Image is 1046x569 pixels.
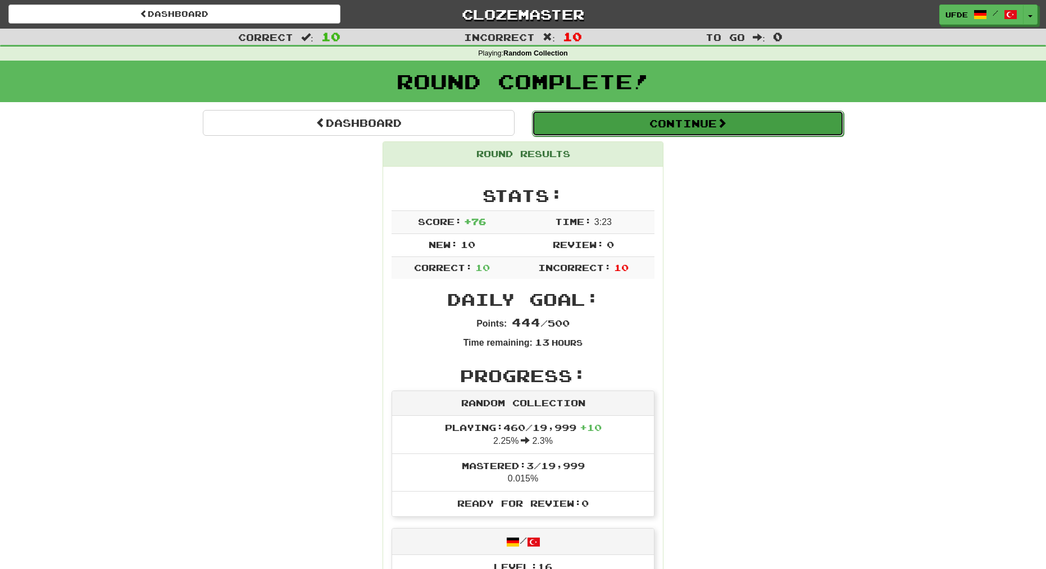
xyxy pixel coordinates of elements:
[706,31,745,43] span: To go
[392,529,654,555] div: /
[594,217,612,227] span: 3 : 23
[321,30,340,43] span: 10
[555,216,592,227] span: Time:
[543,33,555,42] span: :
[607,239,614,250] span: 0
[464,216,486,227] span: + 76
[392,186,654,205] h2: Stats:
[532,111,844,136] button: Continue
[512,315,540,329] span: 444
[614,262,629,273] span: 10
[462,460,585,471] span: Mastered: 3 / 19,999
[203,110,515,136] a: Dashboard
[939,4,1024,25] a: ufde /
[563,30,582,43] span: 10
[993,9,998,17] span: /
[392,453,654,492] li: 0.015%
[445,422,602,433] span: Playing: 460 / 19,999
[464,31,535,43] span: Incorrect
[301,33,313,42] span: :
[392,416,654,454] li: 2.25% 2.3%
[429,239,458,250] span: New:
[503,49,568,57] strong: Random Collection
[4,70,1042,93] h1: Round Complete!
[475,262,490,273] span: 10
[512,318,570,328] span: / 500
[580,422,602,433] span: + 10
[414,262,472,273] span: Correct:
[552,338,583,347] small: Hours
[461,239,475,250] span: 10
[392,290,654,309] h2: Daily Goal:
[553,239,604,250] span: Review:
[8,4,340,24] a: Dashboard
[945,10,968,20] span: ufde
[418,216,462,227] span: Score:
[392,391,654,416] div: Random Collection
[457,498,589,508] span: Ready for Review: 0
[392,366,654,385] h2: Progress:
[753,33,765,42] span: :
[773,30,783,43] span: 0
[383,142,663,167] div: Round Results
[238,31,293,43] span: Correct
[535,337,549,347] span: 13
[357,4,689,24] a: Clozemaster
[463,338,533,347] strong: Time remaining:
[476,319,507,328] strong: Points:
[538,262,611,273] span: Incorrect:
